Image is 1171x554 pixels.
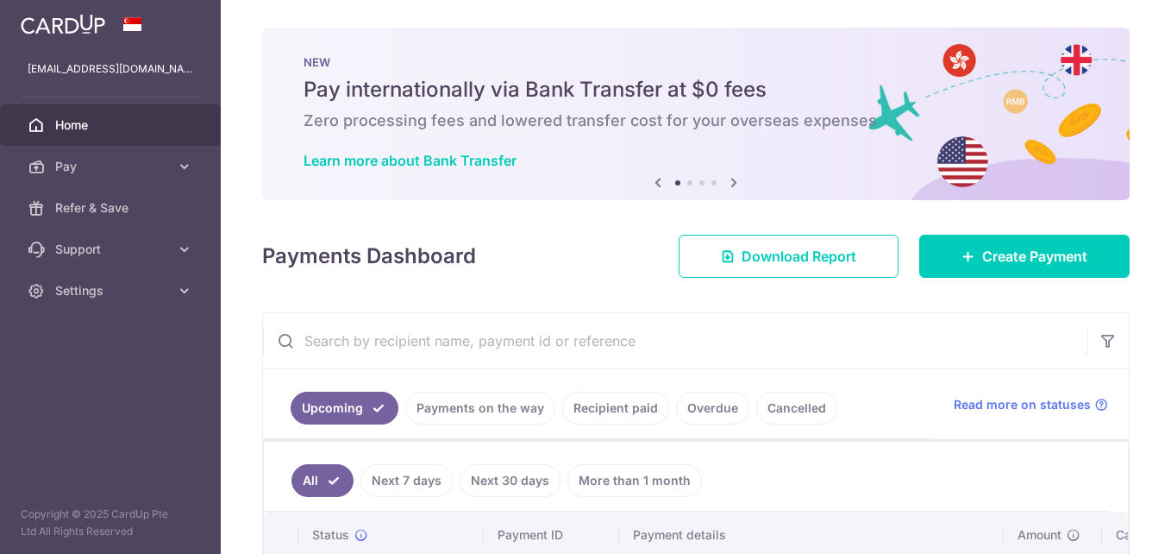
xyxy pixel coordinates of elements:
a: Recipient paid [562,392,669,425]
a: Next 30 days [460,464,560,497]
a: Next 7 days [360,464,453,497]
span: Create Payment [982,246,1087,267]
h5: Pay internationally via Bank Transfer at $0 fees [304,76,1088,104]
a: Overdue [676,392,749,425]
a: More than 1 month [567,464,702,497]
span: Support [55,241,169,258]
p: [EMAIL_ADDRESS][DOMAIN_NAME] [28,60,193,78]
a: Create Payment [919,235,1130,278]
h4: Payments Dashboard [262,241,476,272]
a: Download Report [679,235,899,278]
a: Cancelled [756,392,837,425]
span: Refer & Save [55,199,169,217]
a: All [291,464,354,497]
a: Learn more about Bank Transfer [304,152,517,169]
span: Read more on statuses [954,396,1091,413]
span: Pay [55,158,169,175]
span: Status [312,526,349,544]
span: Amount [1018,526,1061,544]
p: NEW [304,55,1088,69]
a: Payments on the way [405,392,555,425]
a: Read more on statuses [954,396,1108,413]
input: Search by recipient name, payment id or reference [263,313,1087,368]
span: Settings [55,282,169,299]
img: CardUp [21,14,105,35]
img: Bank transfer banner [262,28,1130,200]
span: Download Report [742,246,856,267]
iframe: Opens a widget where you can find more information [1061,502,1154,545]
a: Upcoming [291,392,398,425]
span: Home [55,116,169,134]
h6: Zero processing fees and lowered transfer cost for your overseas expenses [304,110,1088,131]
